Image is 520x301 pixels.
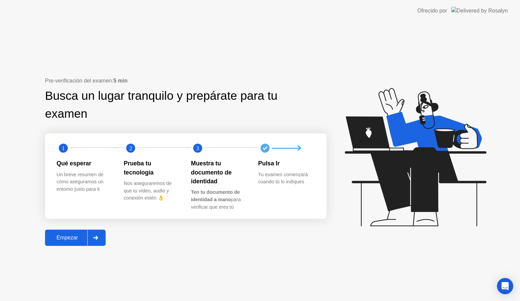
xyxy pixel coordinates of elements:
b: Ten tu documento de identidad a mano [191,189,240,202]
text: 1 [62,145,65,152]
div: Pulsa Ir [258,159,315,168]
div: Ofrecido por [417,7,447,15]
text: 2 [129,145,132,152]
div: Qué esperar [57,159,113,168]
b: 5 min [113,78,128,84]
text: 3 [196,145,199,152]
div: Muestra tu documento de identidad [191,159,247,186]
img: Delivered by Rosalyn [451,7,508,15]
div: Busca un lugar tranquilo y prepárate para tu examen [45,87,284,123]
div: Open Intercom Messenger [497,278,513,294]
div: para verificar que eres tú [191,189,247,211]
div: Pre-verificación del examen: [45,77,327,85]
div: Tu examen comenzará cuando tú lo indiques [258,171,315,186]
div: Un breve resumen de cómo aseguramos un entorno justo para ti [57,171,113,193]
div: Empezar [47,235,87,241]
div: Prueba tu tecnología [124,159,180,177]
button: Empezar [45,230,106,246]
div: Nos aseguraremos de que tu vídeo, audio y conexión estén 👌 [124,180,180,202]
